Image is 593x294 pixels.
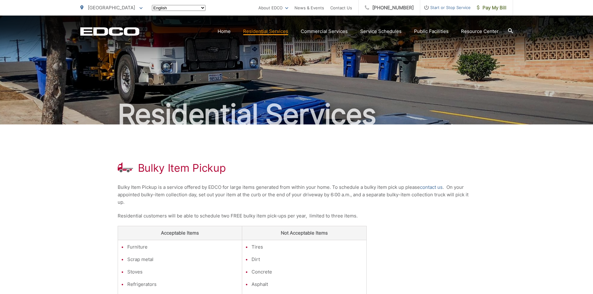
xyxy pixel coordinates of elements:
[127,268,239,276] li: Stoves
[252,281,363,288] li: Asphalt
[414,28,449,35] a: Public Facilities
[461,28,499,35] a: Resource Center
[281,230,328,236] strong: Not Acceptable Items
[118,184,476,206] p: Bulky Item Pickup is a service offered by EDCO for large items generated from within your home. T...
[88,5,135,11] span: [GEOGRAPHIC_DATA]
[152,5,205,11] select: Select a language
[127,281,239,288] li: Refrigerators
[161,230,199,236] strong: Acceptable Items
[301,28,348,35] a: Commercial Services
[258,4,288,12] a: About EDCO
[138,162,226,174] h1: Bulky Item Pickup
[294,4,324,12] a: News & Events
[127,243,239,251] li: Furniture
[420,184,443,191] a: contact us
[477,4,506,12] span: Pay My Bill
[218,28,231,35] a: Home
[360,28,402,35] a: Service Schedules
[80,27,139,36] a: EDCD logo. Return to the homepage.
[252,268,363,276] li: Concrete
[252,256,363,263] li: Dirt
[252,243,363,251] li: Tires
[243,28,288,35] a: Residential Services
[330,4,352,12] a: Contact Us
[80,99,513,130] h2: Residential Services
[127,256,239,263] li: Scrap metal
[118,212,476,220] p: Residential customers will be able to schedule two FREE bulky item pick-ups per year, limited to ...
